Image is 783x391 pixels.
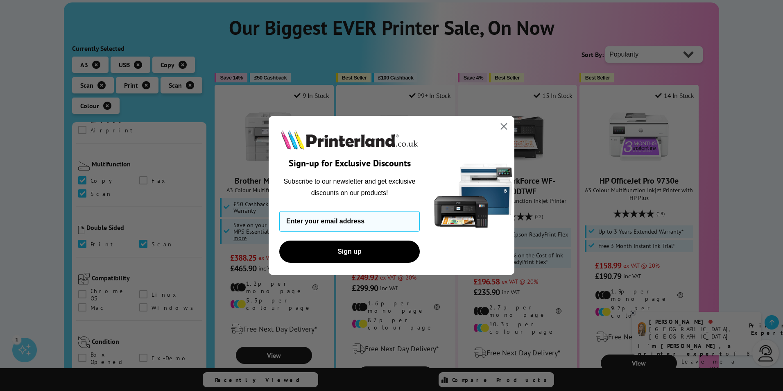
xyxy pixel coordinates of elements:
[432,116,514,275] img: 5290a21f-4df8-4860-95f4-ea1e8d0e8904.png
[497,119,511,134] button: Close dialog
[289,157,411,169] span: Sign-up for Exclusive Discounts
[284,178,416,196] span: Subscribe to our newsletter and get exclusive discounts on our products!
[279,241,420,263] button: Sign up
[279,211,420,232] input: Enter your email address
[279,128,420,151] img: Printerland.co.uk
